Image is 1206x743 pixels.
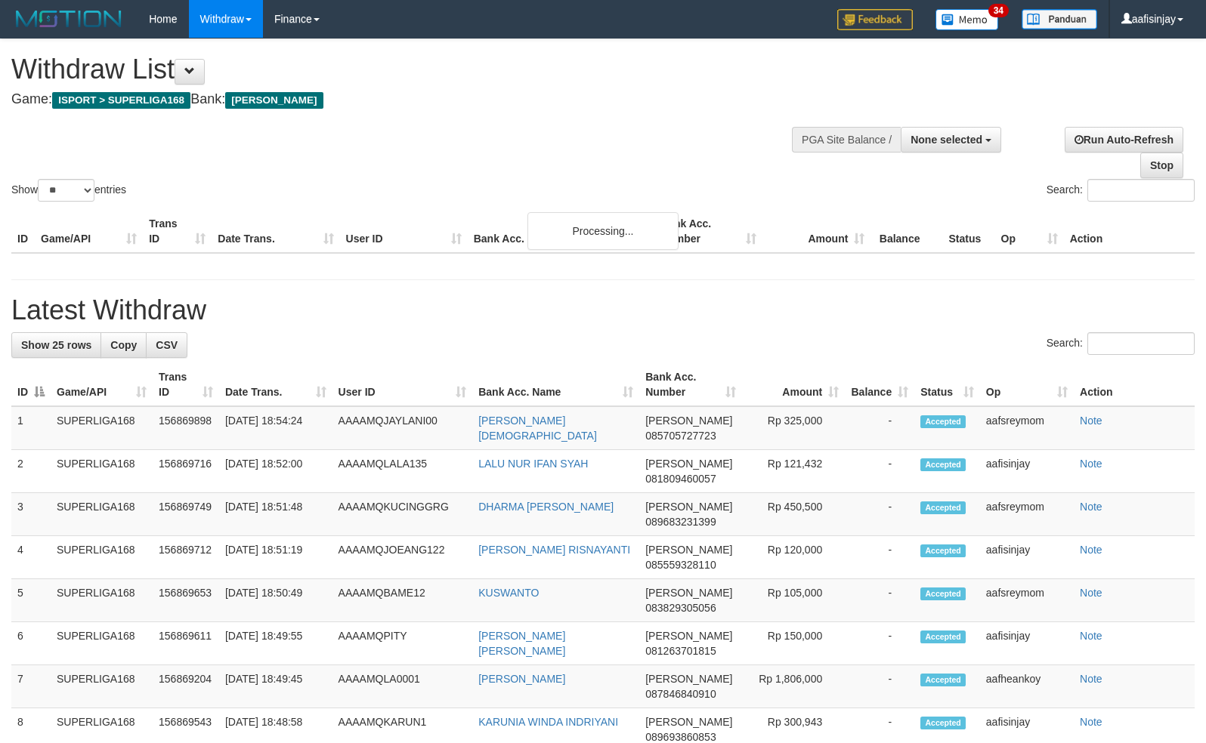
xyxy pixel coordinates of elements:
[11,8,126,30] img: MOTION_logo.png
[51,622,153,665] td: SUPERLIGA168
[980,493,1074,536] td: aafsreymom
[21,339,91,351] span: Show 25 rows
[11,54,789,85] h1: Withdraw List
[654,210,762,253] th: Bank Acc. Number
[1080,673,1102,685] a: Note
[742,622,845,665] td: Rp 150,000
[212,210,339,253] th: Date Trans.
[920,674,966,686] span: Accepted
[645,645,716,657] span: Copy 081263701815 to clipboard
[478,587,539,599] a: KUSWANTO
[845,363,914,406] th: Balance: activate to sort column ascending
[153,450,219,493] td: 156869716
[639,363,742,406] th: Bank Acc. Number: activate to sort column ascending
[920,458,966,471] span: Accepted
[837,9,913,30] img: Feedback.jpg
[219,622,332,665] td: [DATE] 18:49:55
[219,579,332,622] td: [DATE] 18:50:49
[845,579,914,622] td: -
[980,622,1074,665] td: aafisinjay
[100,332,147,358] a: Copy
[332,579,473,622] td: AAAAMQBAME12
[870,210,942,253] th: Balance
[468,210,654,253] th: Bank Acc. Name
[332,665,473,708] td: AAAAMQLA0001
[332,493,473,536] td: AAAAMQKUCINGGRG
[110,339,137,351] span: Copy
[845,536,914,579] td: -
[52,92,190,109] span: ISPORT > SUPERLIGA168
[1080,544,1102,556] a: Note
[11,295,1195,325] h1: Latest Withdraw
[920,717,966,729] span: Accepted
[914,363,980,406] th: Status: activate to sort column ascending
[51,665,153,708] td: SUPERLIGA168
[219,406,332,450] td: [DATE] 18:54:24
[11,406,51,450] td: 1
[153,536,219,579] td: 156869712
[980,665,1074,708] td: aafheankoy
[645,544,732,556] span: [PERSON_NAME]
[1047,332,1195,355] label: Search:
[156,339,178,351] span: CSV
[332,536,473,579] td: AAAAMQJOEANG122
[742,493,845,536] td: Rp 450,500
[153,493,219,536] td: 156869749
[219,493,332,536] td: [DATE] 18:51:48
[645,415,732,427] span: [PERSON_NAME]
[332,363,473,406] th: User ID: activate to sort column ascending
[153,406,219,450] td: 156869898
[645,473,716,485] span: Copy 081809460057 to clipboard
[472,363,639,406] th: Bank Acc. Name: activate to sort column ascending
[1022,9,1097,29] img: panduan.png
[935,9,999,30] img: Button%20Memo.svg
[332,406,473,450] td: AAAAMQJAYLANI00
[219,450,332,493] td: [DATE] 18:52:00
[11,450,51,493] td: 2
[845,450,914,493] td: -
[995,210,1064,253] th: Op
[219,665,332,708] td: [DATE] 18:49:45
[645,630,732,642] span: [PERSON_NAME]
[742,406,845,450] td: Rp 325,000
[980,363,1074,406] th: Op: activate to sort column ascending
[1080,587,1102,599] a: Note
[146,332,187,358] a: CSV
[1087,179,1195,202] input: Search:
[911,134,982,146] span: None selected
[11,579,51,622] td: 5
[980,406,1074,450] td: aafsreymom
[340,210,468,253] th: User ID
[920,630,966,643] span: Accepted
[1047,179,1195,202] label: Search:
[645,516,716,528] span: Copy 089683231399 to clipboard
[11,493,51,536] td: 3
[645,716,732,728] span: [PERSON_NAME]
[51,493,153,536] td: SUPERLIGA168
[11,622,51,665] td: 6
[51,536,153,579] td: SUPERLIGA168
[478,415,597,442] a: [PERSON_NAME][DEMOGRAPHIC_DATA]
[980,450,1074,493] td: aafisinjay
[645,430,716,442] span: Copy 085705727723 to clipboard
[980,579,1074,622] td: aafsreymom
[51,579,153,622] td: SUPERLIGA168
[332,622,473,665] td: AAAAMQPITY
[1064,210,1195,253] th: Action
[742,579,845,622] td: Rp 105,000
[1080,716,1102,728] a: Note
[153,579,219,622] td: 156869653
[332,450,473,493] td: AAAAMQLALA135
[1065,127,1183,153] a: Run Auto-Refresh
[845,406,914,450] td: -
[1080,458,1102,470] a: Note
[11,179,126,202] label: Show entries
[51,450,153,493] td: SUPERLIGA168
[527,212,679,250] div: Processing...
[1074,363,1195,406] th: Action
[1080,415,1102,427] a: Note
[11,363,51,406] th: ID: activate to sort column descending
[845,622,914,665] td: -
[478,673,565,685] a: [PERSON_NAME]
[901,127,1001,153] button: None selected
